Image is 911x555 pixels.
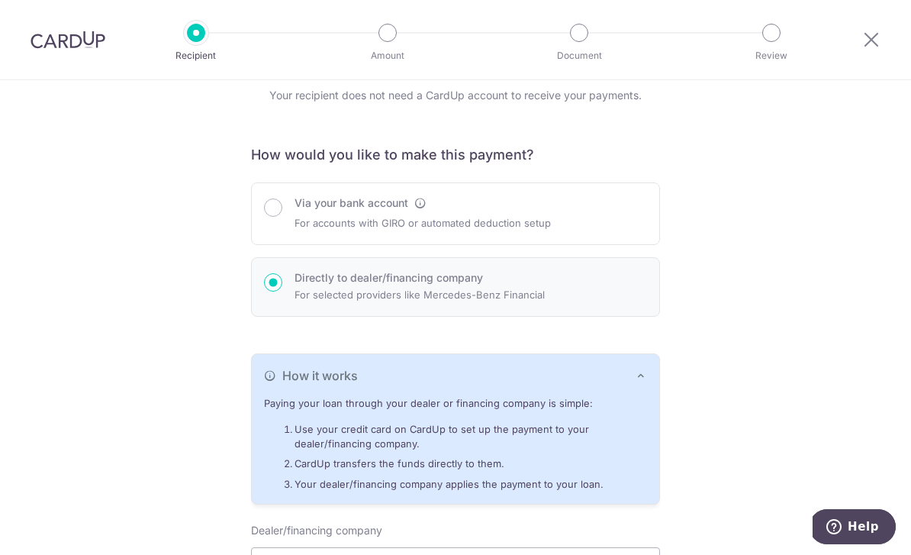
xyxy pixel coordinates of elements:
p: For selected providers like Mercedes-Benz Financial [295,286,545,304]
div: Your recipient does not need a CardUp account to receive your payments. [251,88,660,103]
p: Recipient [140,48,253,63]
label: Directly to dealer/financing company [295,270,483,286]
h6: How would you like to make this payment? [251,146,660,164]
label: Via your bank account [295,195,408,211]
span: Help [35,11,66,24]
iframe: Opens a widget where you can find more information [813,509,896,547]
li: Use your credit card on CardUp to set up the payment to your dealer/financing company. [295,423,647,451]
label: Dealer/financing company [251,523,382,538]
li: CardUp transfers the funds directly to them. [295,457,647,471]
li: Your dealer/financing company applies the payment to your loan. [295,478,647,492]
button: How it works [252,354,659,397]
p: Amount [331,48,444,63]
p: For accounts with GIRO or automated deduction setup [295,214,551,232]
p: Paying your loan through your dealer or financing company is simple: [264,397,647,411]
img: CardUp [31,31,105,49]
p: Review [715,48,828,63]
p: Document [523,48,636,63]
span: How it works [282,366,358,385]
